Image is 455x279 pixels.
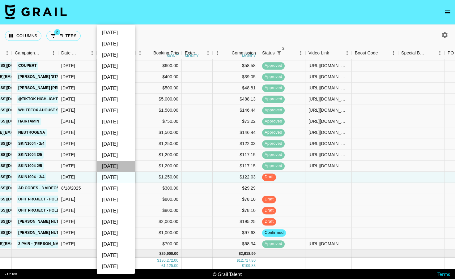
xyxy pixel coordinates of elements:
li: [DATE] [97,83,135,94]
li: [DATE] [97,150,135,161]
li: [DATE] [97,38,135,49]
li: [DATE] [97,194,135,205]
li: [DATE] [97,172,135,183]
li: [DATE] [97,161,135,172]
li: [DATE] [97,105,135,116]
li: [DATE] [97,239,135,250]
li: [DATE] [97,49,135,61]
li: [DATE] [97,139,135,150]
li: [DATE] [97,183,135,194]
li: [DATE] [97,261,135,272]
li: [DATE] [97,205,135,217]
li: [DATE] [97,217,135,228]
li: [DATE] [97,127,135,139]
li: [DATE] [97,61,135,72]
li: [DATE] [97,72,135,83]
li: [DATE] [97,116,135,127]
li: [DATE] [97,27,135,38]
li: [DATE] [97,94,135,105]
li: [DATE] [97,250,135,261]
li: [DATE] [97,228,135,239]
